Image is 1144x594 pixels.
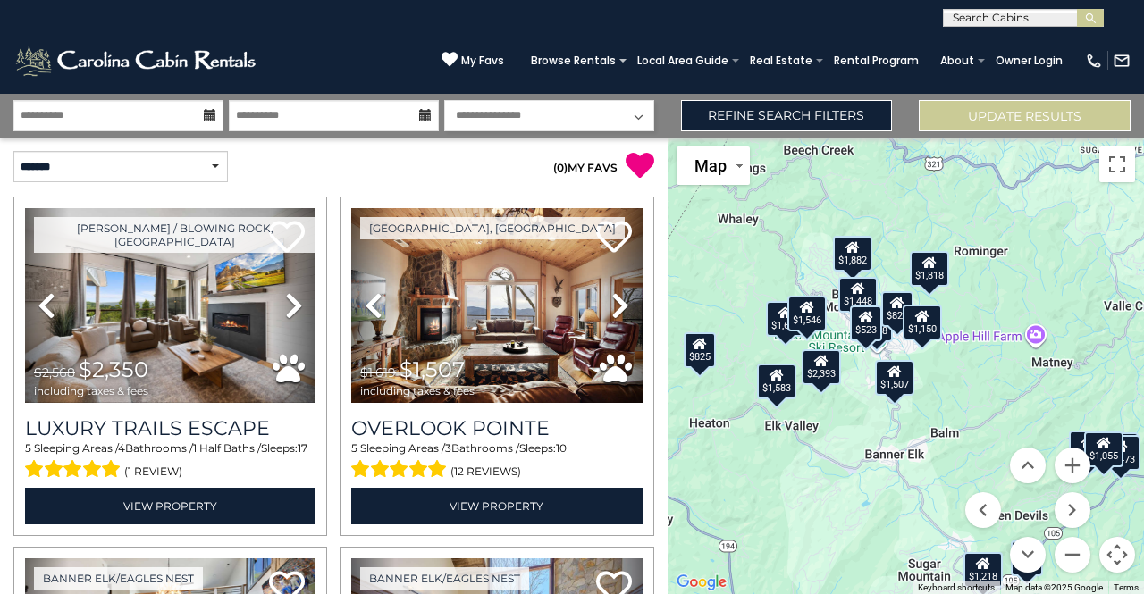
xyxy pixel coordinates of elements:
[1010,448,1046,483] button: Move up
[360,567,529,590] a: Banner Elk/Eagles Nest
[964,552,1004,588] div: $1,218
[918,581,995,594] button: Keyboard shortcuts
[25,440,315,483] div: Sleeping Areas / Bathrooms / Sleeps:
[850,305,882,340] div: $523
[556,441,567,455] span: 10
[1055,537,1090,573] button: Zoom out
[1099,537,1135,573] button: Map camera controls
[124,460,182,483] span: (1 review)
[1114,582,1139,592] a: Terms
[442,51,504,70] a: My Favs
[79,356,148,382] span: $2,350
[34,567,203,590] a: Banner Elk/Eagles Nest
[1005,582,1103,592] span: Map data ©2025 Google
[694,156,727,175] span: Map
[13,43,261,79] img: White-1-2.png
[672,571,731,594] a: Open this area in Google Maps (opens a new window)
[919,100,1131,131] button: Update Results
[298,441,307,455] span: 17
[351,488,642,524] a: View Property
[1070,431,1109,466] div: $1,271
[767,300,806,336] div: $1,695
[1084,431,1123,467] div: $1,055
[1055,492,1090,528] button: Move right
[681,100,893,131] a: Refine Search Filters
[987,48,1072,73] a: Owner Login
[25,208,315,403] img: thumbnail_168695581.jpeg
[34,364,75,381] span: $2,568
[118,441,125,455] span: 4
[1099,146,1135,182] button: Toggle fullscreen view
[839,276,879,312] div: $1,448
[741,48,821,73] a: Real Estate
[34,217,315,253] a: [PERSON_NAME] / Blowing Rock, [GEOGRAPHIC_DATA]
[553,161,568,174] span: ( )
[1055,448,1090,483] button: Zoom in
[360,217,625,239] a: [GEOGRAPHIC_DATA], [GEOGRAPHIC_DATA]
[25,416,315,440] a: Luxury Trails Escape
[802,348,841,384] div: $2,393
[825,48,928,73] a: Rental Program
[553,161,618,174] a: (0)MY FAVS
[881,290,913,326] div: $822
[360,385,475,397] span: including taxes & fees
[351,416,642,440] a: Overlook Pointe
[461,53,504,69] span: My Favs
[445,441,451,455] span: 3
[910,250,949,286] div: $1,818
[787,296,827,331] div: $1,546
[351,440,642,483] div: Sleeping Areas / Bathrooms / Sleeps:
[351,441,357,455] span: 5
[34,385,148,397] span: including taxes & fees
[360,364,396,381] span: $1,619
[1101,434,1140,470] div: $1,473
[628,48,737,73] a: Local Area Guide
[25,441,31,455] span: 5
[684,331,716,367] div: $825
[557,161,564,174] span: 0
[903,304,942,339] div: $1,150
[450,460,521,483] span: (12 reviews)
[400,356,465,382] span: $1,507
[1011,540,1043,576] div: $942
[931,48,983,73] a: About
[1085,52,1103,70] img: phone-regular-white.png
[351,208,642,403] img: thumbnail_163477009.jpeg
[193,441,261,455] span: 1 Half Baths /
[833,236,872,272] div: $1,882
[25,488,315,524] a: View Property
[1113,52,1131,70] img: mail-regular-white.png
[965,492,1001,528] button: Move left
[875,359,914,395] div: $1,507
[672,571,731,594] img: Google
[757,363,796,398] div: $1,583
[677,146,750,185] button: Change map style
[862,305,894,341] div: $928
[522,48,625,73] a: Browse Rentals
[1010,537,1046,573] button: Move down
